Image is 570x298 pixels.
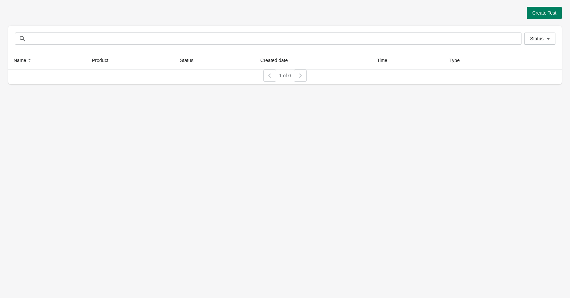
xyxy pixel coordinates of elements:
button: Status [524,33,555,45]
button: Time [374,54,397,66]
span: Create Test [532,10,556,16]
button: Create Test [527,7,562,19]
button: Status [177,54,203,66]
span: 1 of 0 [279,73,291,78]
span: Status [530,36,544,41]
button: Name [11,54,36,66]
button: Created date [258,54,297,66]
button: Type [447,54,469,66]
button: Product [89,54,118,66]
